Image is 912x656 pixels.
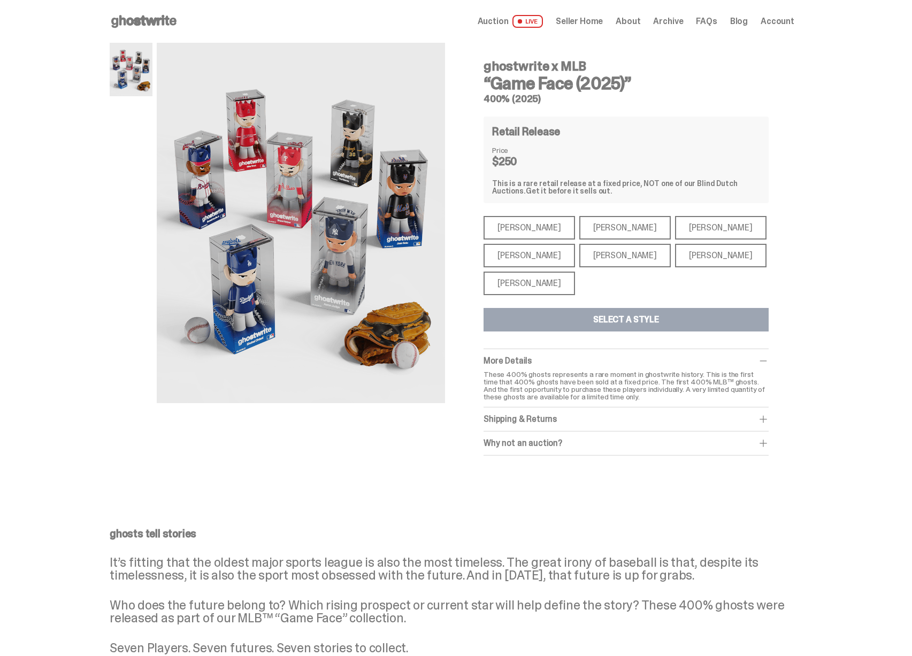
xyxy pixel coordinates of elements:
a: FAQs [696,17,717,26]
p: Seven Players. Seven futures. Seven stories to collect. [110,642,794,654]
a: About [616,17,640,26]
h5: 400% (2025) [484,94,769,104]
div: [PERSON_NAME] [579,216,671,240]
span: Get it before it sells out. [526,186,612,196]
button: Select a Style [484,308,769,331]
div: Select a Style [593,315,659,324]
p: These 400% ghosts represents a rare moment in ghostwrite history. This is the first time that 400... [484,371,769,400]
div: [PERSON_NAME] [579,244,671,267]
a: Blog [730,17,748,26]
div: [PERSON_NAME] [675,216,767,240]
img: MLB%20400%25%20Primary%20Image.png [157,43,445,403]
h4: ghostwrite x MLB [484,60,769,73]
span: Auction [478,17,509,26]
p: It’s fitting that the oldest major sports league is also the most timeless. The great irony of ba... [110,556,794,582]
span: More Details [484,355,532,366]
div: [PERSON_NAME] [484,216,575,240]
div: Why not an auction? [484,438,769,449]
a: Archive [653,17,683,26]
div: This is a rare retail release at a fixed price, NOT one of our Blind Dutch Auctions. [492,180,760,195]
p: ghosts tell stories [110,528,794,539]
div: [PERSON_NAME] [484,272,575,295]
a: Seller Home [556,17,603,26]
div: Shipping & Returns [484,414,769,425]
div: [PERSON_NAME] [675,244,767,267]
img: MLB%20400%25%20Primary%20Image.png [110,43,152,96]
dt: Price [492,146,546,154]
p: Who does the future belong to? Which rising prospect or current star will help define the story? ... [110,599,794,624]
h4: Retail Release [492,126,560,137]
a: Auction LIVE [478,15,543,28]
span: LIVE [512,15,543,28]
dd: $250 [492,156,546,167]
a: Account [761,17,794,26]
div: [PERSON_NAME] [484,244,575,267]
h3: “Game Face (2025)” [484,75,769,92]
